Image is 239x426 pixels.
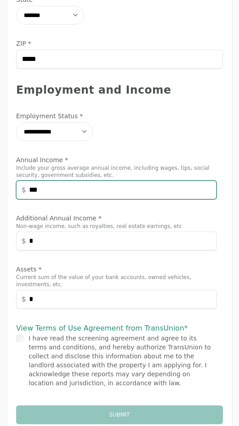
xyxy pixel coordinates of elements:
label: I have read the screening agreement and agree to its terms and conditions, and hereby authorize T... [29,335,211,387]
label: Employment Status * [16,112,217,120]
div: Employment and Income [16,83,223,97]
label: Annual Income * [16,155,217,164]
label: Assets * [16,265,217,274]
a: View Terms of Use Agreement from TransUnion* [16,324,188,332]
label: ZIP * [16,39,223,48]
label: Additional Annual Income * [16,214,217,223]
p: Current sum of the value of your bank accounts, owned vehicles, investments, etc. [16,274,217,288]
p: Include your gross average annual income, including wages, tips, social security, government subs... [16,164,217,179]
p: Non-wage income, such as royalties, real estate earnings, etc [16,223,217,230]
